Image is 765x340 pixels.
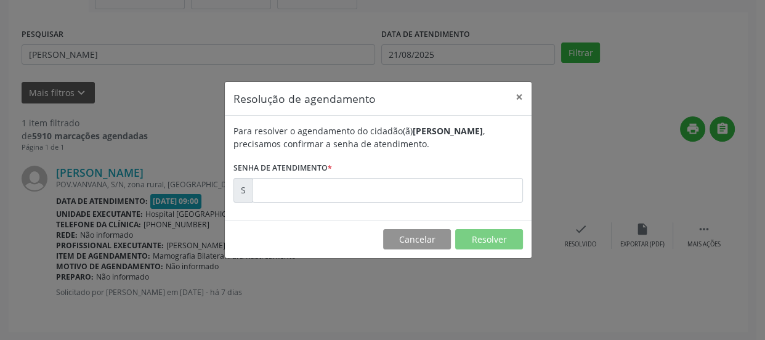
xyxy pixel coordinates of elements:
div: Para resolver o agendamento do cidadão(ã) , precisamos confirmar a senha de atendimento. [233,124,523,150]
b: [PERSON_NAME] [413,125,483,137]
button: Cancelar [383,229,451,250]
h5: Resolução de agendamento [233,91,376,107]
button: Close [507,82,532,112]
div: S [233,178,253,203]
label: Senha de atendimento [233,159,332,178]
button: Resolver [455,229,523,250]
